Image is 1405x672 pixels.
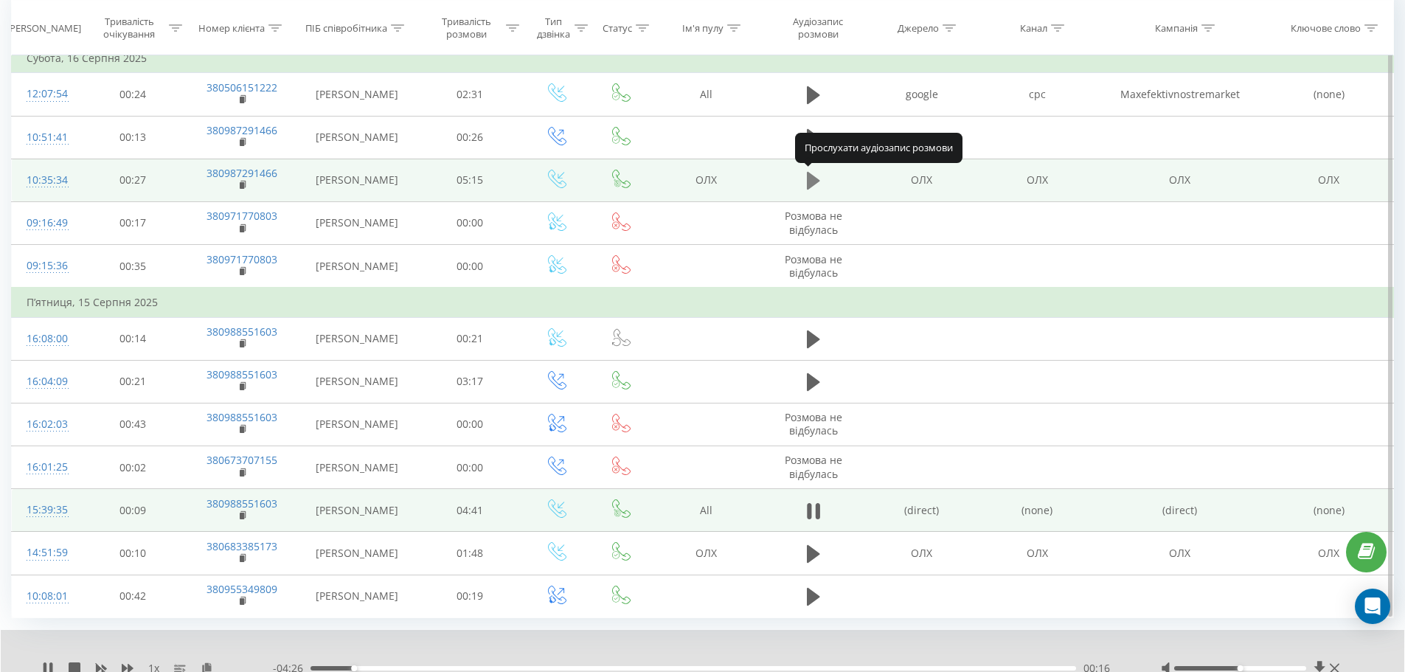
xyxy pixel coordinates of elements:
td: П’ятниця, 15 Серпня 2025 [12,288,1394,317]
a: 380988551603 [207,325,277,339]
div: Accessibility label [351,665,357,671]
td: [PERSON_NAME] [297,73,417,116]
div: Тип дзвінка [536,15,571,41]
div: 09:15:36 [27,252,65,280]
div: Open Intercom Messenger [1355,589,1390,624]
div: Аудіозапис розмови [775,15,861,41]
td: [PERSON_NAME] [297,116,417,159]
td: ОЛХ [979,159,1094,201]
td: google [864,73,979,116]
td: ОЛХ [1094,159,1265,201]
td: 00:10 [80,532,187,575]
td: All [651,73,762,116]
div: Статус [603,21,632,34]
a: 380683385173 [207,539,277,553]
td: [PERSON_NAME] [297,159,417,201]
td: ОЛХ [979,532,1094,575]
td: 00:19 [417,575,524,617]
td: ОЛХ [1265,159,1393,201]
td: All [651,489,762,532]
td: (none) [1265,73,1393,116]
div: 16:08:00 [27,325,65,353]
td: 04:41 [417,489,524,532]
td: 00:21 [80,360,187,403]
td: 00:00 [417,245,524,288]
td: 00:43 [80,403,187,446]
a: 380971770803 [207,209,277,223]
a: 380673707155 [207,453,277,467]
a: 380988551603 [207,410,277,424]
td: 00:35 [80,245,187,288]
div: ПІБ співробітника [305,21,387,34]
td: 00:14 [80,317,187,360]
div: [PERSON_NAME] [7,21,81,34]
div: Прослухати аудіозапис розмови [795,133,962,162]
td: (none) [979,489,1094,532]
a: 380988551603 [207,496,277,510]
td: 00:00 [417,403,524,446]
td: [PERSON_NAME] [297,489,417,532]
td: 01:48 [417,532,524,575]
td: 00:27 [80,159,187,201]
div: 14:51:59 [27,538,65,567]
span: Розмова не відбулась [785,410,842,437]
div: Accessibility label [1237,665,1243,671]
div: Тривалість очікування [93,15,166,41]
div: 16:04:09 [27,367,65,396]
td: 00:24 [80,73,187,116]
div: 15:39:35 [27,496,65,524]
span: Розмова не відбулась [785,453,842,480]
td: [PERSON_NAME] [297,245,417,288]
td: cpc [979,73,1094,116]
div: Джерело [898,21,939,34]
td: 03:17 [417,360,524,403]
td: 00:13 [80,116,187,159]
td: [PERSON_NAME] [297,446,417,489]
td: (none) [1265,489,1393,532]
div: Тривалість розмови [430,15,503,41]
div: Ключове слово [1291,21,1361,34]
span: Розмова не відбулась [785,209,842,236]
td: 00:17 [80,201,187,244]
a: 380971770803 [207,252,277,266]
td: 02:31 [417,73,524,116]
td: 00:42 [80,575,187,617]
a: 380987291466 [207,123,277,137]
div: 16:02:03 [27,410,65,439]
div: Ім'я пулу [682,21,724,34]
td: [PERSON_NAME] [297,201,417,244]
div: 10:08:01 [27,582,65,611]
td: [PERSON_NAME] [297,403,417,446]
td: [PERSON_NAME] [297,575,417,617]
div: 12:07:54 [27,80,65,108]
td: 05:15 [417,159,524,201]
div: 16:01:25 [27,453,65,482]
td: ОЛХ [864,532,979,575]
td: Субота, 16 Серпня 2025 [12,44,1394,73]
td: [PERSON_NAME] [297,532,417,575]
td: 00:02 [80,446,187,489]
div: 10:35:34 [27,166,65,195]
span: Розмова не відбулась [785,252,842,280]
td: 00:21 [417,317,524,360]
div: 10:51:41 [27,123,65,152]
a: 380506151222 [207,80,277,94]
td: 00:09 [80,489,187,532]
td: 00:26 [417,116,524,159]
a: 380955349809 [207,582,277,596]
div: 09:16:49 [27,209,65,238]
td: ОЛХ [1265,532,1393,575]
td: ОЛХ [651,159,762,201]
td: ОЛХ [651,532,762,575]
td: Maxefektivnostremarket [1094,73,1265,116]
div: Номер клієнта [198,21,265,34]
td: ОЛХ [1094,532,1265,575]
div: Канал [1020,21,1047,34]
a: 380987291466 [207,166,277,180]
td: 00:00 [417,201,524,244]
td: (direct) [864,489,979,532]
div: Кампанія [1155,21,1198,34]
td: [PERSON_NAME] [297,317,417,360]
td: 00:00 [417,446,524,489]
td: ОЛХ [864,159,979,201]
